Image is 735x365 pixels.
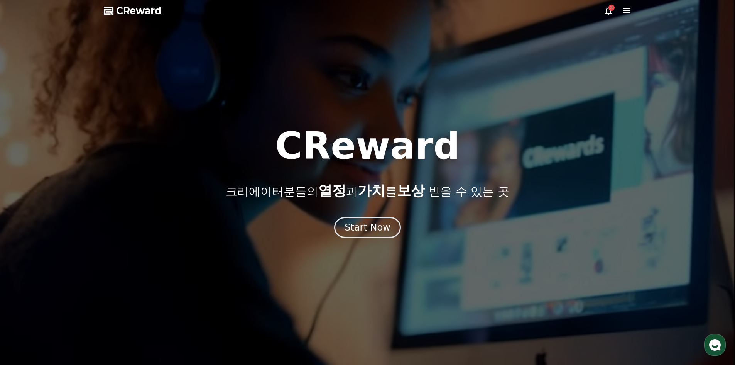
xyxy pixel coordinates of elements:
[51,245,100,264] a: 대화
[358,183,385,199] span: 가치
[608,5,615,11] div: 3
[100,245,148,264] a: 설정
[226,183,509,199] p: 크리에이터분들의 과 를 받을 수 있는 곳
[2,245,51,264] a: 홈
[334,225,401,232] a: Start Now
[604,6,613,15] a: 3
[345,221,390,234] div: Start Now
[334,217,401,238] button: Start Now
[397,183,425,199] span: 보상
[71,257,80,263] span: 대화
[104,5,162,17] a: CReward
[116,5,162,17] span: CReward
[318,183,346,199] span: 열정
[24,256,29,263] span: 홈
[275,127,460,165] h1: CReward
[119,256,128,263] span: 설정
